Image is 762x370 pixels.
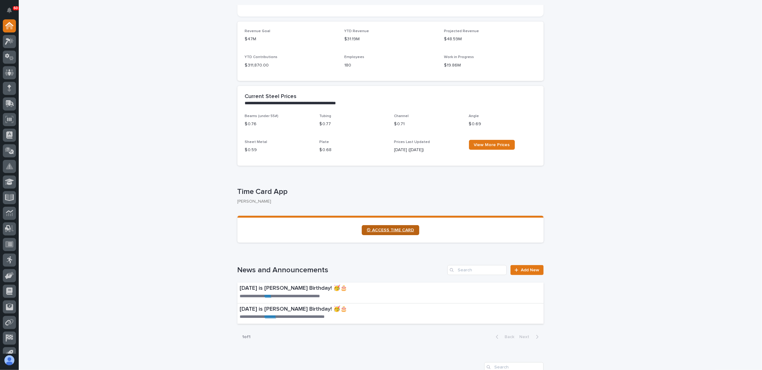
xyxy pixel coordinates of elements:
div: Notifications60 [8,7,16,17]
p: 180 [344,62,436,69]
span: ⏲ ACCESS TIME CARD [367,228,414,232]
p: $47M [245,36,337,42]
span: Next [520,335,533,339]
p: $ 0.68 [320,147,387,153]
p: $ 0.59 [245,147,312,153]
p: $ 311,870.00 [245,62,337,69]
p: $31.19M [344,36,436,42]
p: $ 0.77 [320,121,387,127]
p: $ 0.76 [245,121,312,127]
span: Channel [394,114,409,118]
span: Projected Revenue [444,29,479,33]
span: Beams (under 55#) [245,114,279,118]
span: Back [501,335,515,339]
span: View More Prices [474,143,510,147]
span: Plate [320,140,329,144]
span: YTD Revenue [344,29,369,33]
p: [DATE] ([DATE]) [394,147,461,153]
p: $19.86M [444,62,536,69]
p: 60 [14,6,18,10]
a: Add New [510,265,543,275]
a: View More Prices [469,140,515,150]
span: Revenue Goal [245,29,271,33]
p: Time Card App [237,187,541,196]
span: Employees [344,55,364,59]
button: users-avatar [3,354,16,367]
h1: News and Announcements [237,266,445,275]
p: [DATE] is [PERSON_NAME] Birthday! 🥳🎂 [240,285,445,292]
p: [DATE] is [PERSON_NAME] Birthday! 🥳🎂 [240,306,451,313]
p: $48.59M [444,36,536,42]
input: Search [447,265,507,275]
p: $ 0.69 [469,121,536,127]
h2: Current Steel Prices [245,93,297,100]
span: Work in Progress [444,55,474,59]
span: Tubing [320,114,331,118]
span: Prices Last Updated [394,140,430,144]
span: Add New [521,268,540,272]
button: Notifications [3,4,16,17]
button: Back [491,334,517,340]
span: YTD Contributions [245,55,278,59]
button: Next [517,334,544,340]
a: ⏲ ACCESS TIME CARD [362,225,419,235]
p: [PERSON_NAME] [237,199,539,204]
p: $ 0.71 [394,121,461,127]
span: Sheet Metal [245,140,267,144]
span: Angle [469,114,479,118]
p: 1 of 1 [237,329,256,345]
